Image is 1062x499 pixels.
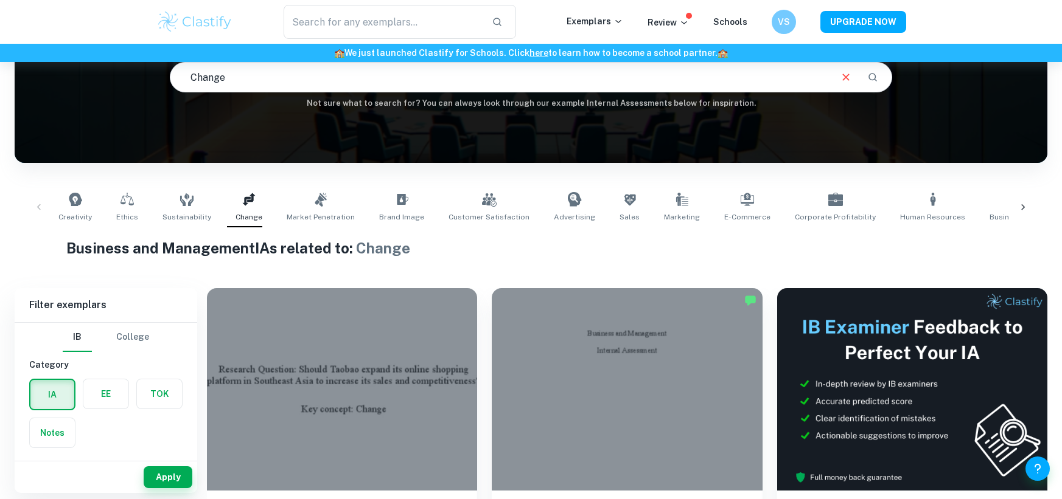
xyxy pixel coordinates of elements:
[724,212,770,222] span: E-commerce
[2,46,1060,60] h6: We just launched Clastify for Schools. Click to learn how to become a school partner.
[820,11,906,33] button: UPGRADE NOW
[236,212,262,222] span: Change
[356,239,410,256] span: Change
[648,16,689,29] p: Review
[15,288,197,322] h6: Filter exemplars
[137,379,182,408] button: TOK
[63,323,149,352] div: Filter type choice
[795,212,876,222] span: Corporate Profitability
[379,212,424,222] span: Brand Image
[15,97,1047,109] h6: Not sure what to search for? You can always look through our example Internal Assessments below f...
[1025,456,1050,481] button: Help and Feedback
[718,48,728,58] span: 🏫
[862,67,883,88] button: Search
[620,212,640,222] span: Sales
[567,15,623,28] p: Exemplars
[284,5,483,39] input: Search for any exemplars...
[664,212,700,222] span: Marketing
[772,10,796,34] button: VS
[30,380,74,409] button: IA
[116,212,138,222] span: Ethics
[777,15,791,29] h6: VS
[744,294,756,306] img: Marked
[66,237,996,259] h1: Business and Management IAs related to:
[58,212,92,222] span: Creativity
[449,212,529,222] span: Customer Satisfaction
[554,212,595,222] span: Advertising
[287,212,355,222] span: Market Penetration
[529,48,548,58] a: here
[162,212,211,222] span: Sustainability
[900,212,965,222] span: Human Resources
[29,358,183,371] h6: Category
[144,466,192,488] button: Apply
[713,17,747,27] a: Schools
[30,418,75,447] button: Notes
[83,379,128,408] button: EE
[990,212,1061,222] span: Business Expansion
[156,10,234,34] img: Clastify logo
[63,323,92,352] button: IB
[834,66,858,89] button: Clear
[170,60,830,94] input: E.g. tech company expansion, marketing strategies, motivation theories...
[777,288,1047,490] img: Thumbnail
[334,48,344,58] span: 🏫
[116,323,149,352] button: College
